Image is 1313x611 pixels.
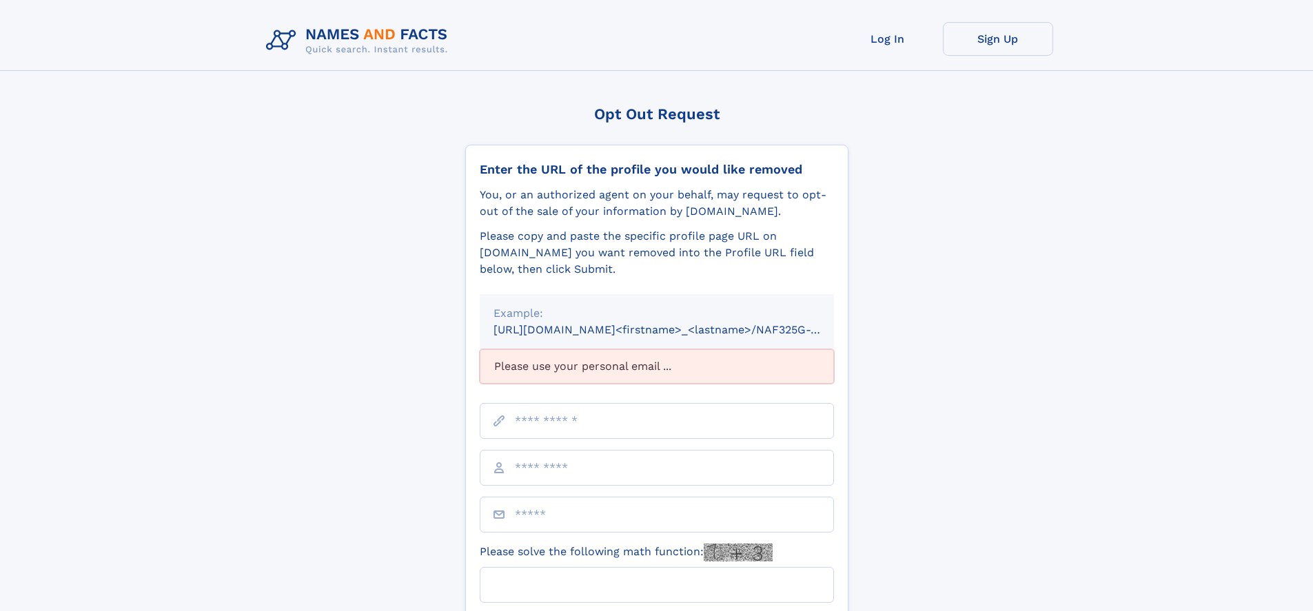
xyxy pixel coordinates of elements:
img: Logo Names and Facts [261,22,459,59]
div: Example: [493,305,820,322]
div: Please copy and paste the specific profile page URL on [DOMAIN_NAME] you want removed into the Pr... [480,228,834,278]
div: You, or an authorized agent on your behalf, may request to opt-out of the sale of your informatio... [480,187,834,220]
div: Enter the URL of the profile you would like removed [480,162,834,177]
a: Sign Up [943,22,1053,56]
a: Log In [833,22,943,56]
div: Please use your personal email ... [480,349,834,384]
small: [URL][DOMAIN_NAME]<firstname>_<lastname>/NAF325G-xxxxxxxx [493,323,860,336]
div: Opt Out Request [465,105,848,123]
label: Please solve the following math function: [480,543,773,561]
